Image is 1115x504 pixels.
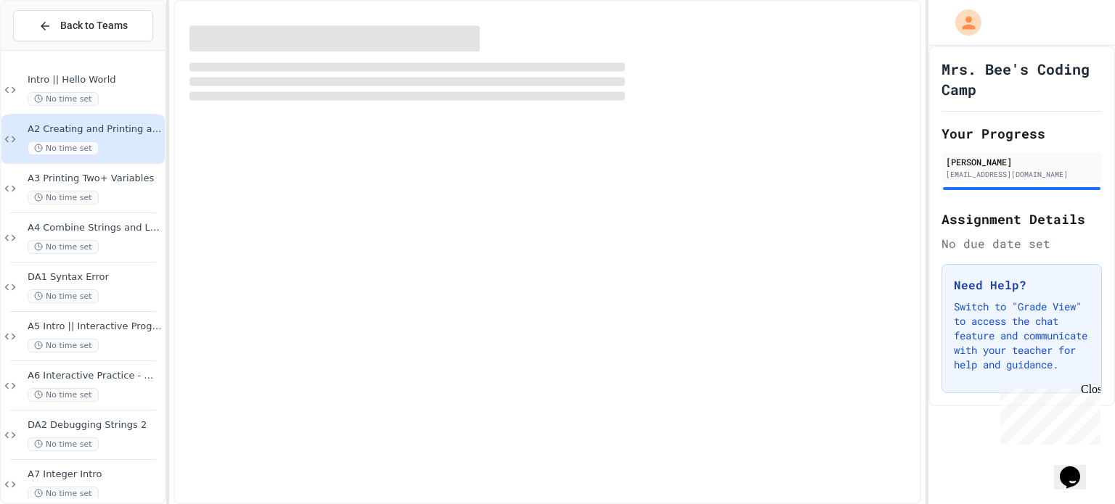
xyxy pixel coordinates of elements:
iframe: chat widget [1054,446,1100,489]
div: No due date set [942,235,1102,252]
div: My Account [940,6,985,39]
span: A2 Creating and Printing a String Variable [28,123,162,136]
button: Back to Teams [13,10,153,41]
div: [PERSON_NAME] [946,155,1098,168]
span: Back to Teams [60,18,128,33]
h2: Your Progress [942,123,1102,144]
span: A3 Printing Two+ Variables [28,173,162,185]
span: No time set [28,289,99,303]
span: DA1 Syntax Error [28,271,162,284]
span: No time set [28,191,99,205]
span: A4 Combine Strings and Literals [28,222,162,234]
h1: Mrs. Bee's Coding Camp [942,59,1102,99]
span: A6 Interactive Practice - Who Are You? [28,370,162,382]
h2: Assignment Details [942,209,1102,229]
span: No time set [28,339,99,352]
span: No time set [28,388,99,402]
iframe: chat widget [994,383,1100,445]
span: A7 Integer Intro [28,468,162,481]
span: No time set [28,141,99,155]
div: [EMAIL_ADDRESS][DOMAIN_NAME] [946,169,1098,180]
span: No time set [28,240,99,254]
span: No time set [28,437,99,451]
h3: Need Help? [954,276,1090,294]
div: Chat with us now!Close [6,6,100,92]
span: Intro || Hello World [28,74,162,86]
span: DA2 Debugging Strings 2 [28,419,162,431]
p: Switch to "Grade View" to access the chat feature and communicate with your teacher for help and ... [954,299,1090,372]
span: No time set [28,487,99,500]
span: A5 Intro || Interactive Programs [28,321,162,333]
span: No time set [28,92,99,106]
